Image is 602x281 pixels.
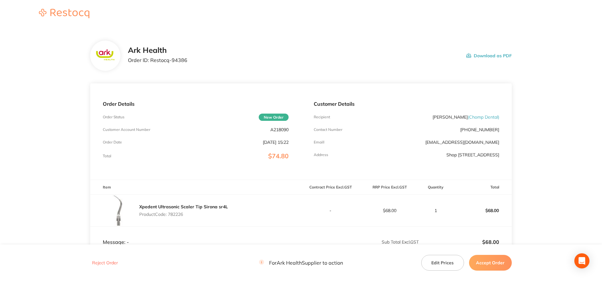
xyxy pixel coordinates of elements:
[103,101,288,107] p: Order Details
[33,9,96,19] a: Restocq logo
[314,140,324,144] p: Emaill
[314,127,342,132] p: Contact Number
[90,260,120,266] button: Reject Order
[103,127,150,132] p: Customer Account Number
[103,140,122,144] p: Order Date
[468,114,499,120] span: ( Chomp Dental )
[90,180,301,195] th: Item
[95,48,116,63] img: c3FhZTAyaA
[33,9,96,18] img: Restocq logo
[314,153,328,157] p: Address
[360,180,419,195] th: RRP Price Excl. GST
[259,114,289,121] span: New Order
[453,203,511,218] p: $68.00
[460,127,499,132] p: [PHONE_NUMBER]
[453,180,512,195] th: Total
[103,115,124,119] p: Order Status
[360,208,419,213] p: $68.00
[139,212,228,217] p: Product Code: 782226
[268,152,289,160] span: $74.80
[421,255,464,271] button: Edit Prices
[270,127,289,132] p: A218090
[425,139,499,145] a: [EMAIL_ADDRESS][DOMAIN_NAME]
[466,46,512,65] button: Download as PDF
[103,154,111,158] p: Total
[263,140,289,145] p: [DATE] 15:22
[419,180,453,195] th: Quantity
[259,260,343,266] p: For Ark Health Supplier to action
[301,239,419,244] p: Sub Total Excl. GST
[433,115,499,120] p: [PERSON_NAME]
[314,115,330,119] p: Recipient
[90,226,301,245] td: Message: -
[139,204,228,210] a: Xpedent Ultrasonic Scaler Tip Sirona sr4L
[419,239,499,245] p: $68.00
[469,255,512,271] button: Accept Order
[128,46,187,55] h2: Ark Health
[103,195,134,226] img: YWt1dzVveg
[446,152,499,157] p: Shop [STREET_ADDRESS]
[419,208,452,213] p: 1
[574,253,589,268] div: Open Intercom Messenger
[314,101,499,107] p: Customer Details
[301,180,360,195] th: Contract Price Excl. GST
[128,57,187,63] p: Order ID: Restocq- 94386
[301,208,360,213] p: -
